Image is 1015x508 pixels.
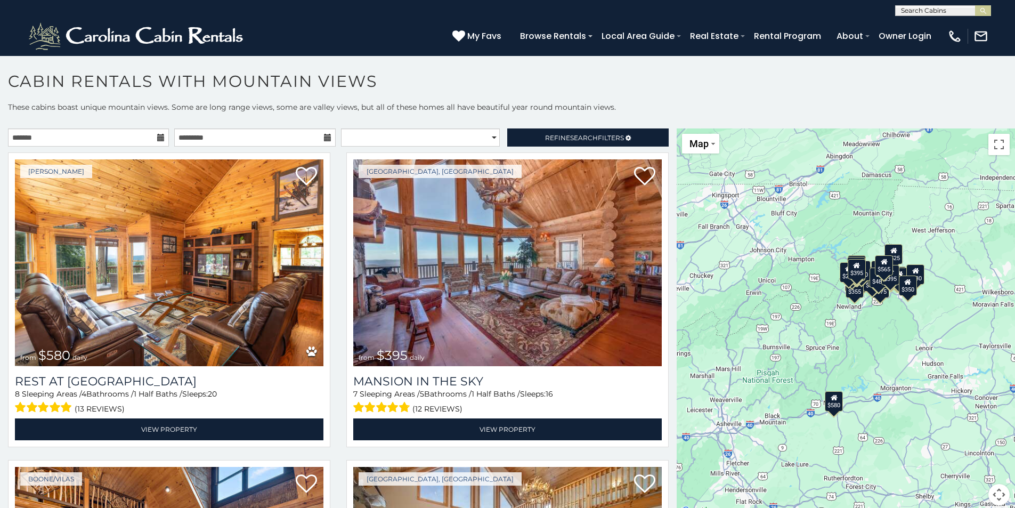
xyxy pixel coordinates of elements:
[870,268,888,288] div: $485
[296,473,317,496] a: Add to favorites
[891,268,909,288] div: $695
[20,165,92,178] a: [PERSON_NAME]
[359,472,522,486] a: [GEOGRAPHIC_DATA], [GEOGRAPHIC_DATA]
[872,277,890,297] div: $375
[452,29,504,43] a: My Favs
[359,165,522,178] a: [GEOGRAPHIC_DATA], [GEOGRAPHIC_DATA]
[848,255,866,276] div: $325
[545,134,624,142] span: Refine Filters
[134,389,182,399] span: 1 Half Baths /
[353,389,662,416] div: Sleeping Areas / Bathrooms / Sleeps:
[596,27,680,45] a: Local Area Guide
[899,276,917,296] div: $350
[420,389,424,399] span: 5
[75,402,125,416] span: (13 reviews)
[848,256,866,277] div: $310
[27,20,248,52] img: White-1-2.png
[72,353,87,361] span: daily
[875,255,894,275] div: $565
[82,389,86,399] span: 4
[15,418,323,440] a: View Property
[843,263,861,283] div: $650
[15,389,20,399] span: 8
[873,27,937,45] a: Owner Login
[353,159,662,366] img: Mansion In The Sky
[682,134,719,154] button: Change map style
[15,159,323,366] a: Rest at Mountain Crest from $580 daily
[515,27,591,45] a: Browse Rentals
[685,27,744,45] a: Real Estate
[546,389,553,399] span: 16
[467,29,501,43] span: My Favs
[570,134,598,142] span: Search
[38,348,70,363] span: $580
[749,27,826,45] a: Rental Program
[20,353,36,361] span: from
[882,264,900,285] div: $395
[988,134,1010,155] button: Toggle fullscreen view
[15,389,323,416] div: Sleeping Areas / Bathrooms / Sleeps:
[947,29,962,44] img: phone-regular-white.png
[353,418,662,440] a: View Property
[15,159,323,366] img: Rest at Mountain Crest
[507,128,668,147] a: RefineSearchFilters
[864,271,882,291] div: $330
[15,374,323,389] a: Rest at [GEOGRAPHIC_DATA]
[634,166,655,188] a: Add to favorites
[296,166,317,188] a: Add to favorites
[353,389,358,399] span: 7
[973,29,988,44] img: mail-regular-white.png
[634,473,655,496] a: Add to favorites
[689,138,709,149] span: Map
[853,261,871,281] div: $430
[377,348,408,363] span: $395
[353,159,662,366] a: Mansion In The Sky from $395 daily
[885,244,903,264] div: $525
[353,374,662,389] a: Mansion In The Sky
[825,391,843,411] div: $580
[472,389,520,399] span: 1 Half Baths /
[20,472,82,486] a: Boone/Vilas
[846,278,864,298] div: $355
[840,262,858,283] div: $295
[831,27,868,45] a: About
[907,264,925,285] div: $930
[848,259,866,279] div: $395
[15,374,323,389] h3: Rest at Mountain Crest
[208,389,217,399] span: 20
[359,353,375,361] span: from
[412,402,462,416] span: (12 reviews)
[988,484,1010,505] button: Map camera controls
[410,353,425,361] span: daily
